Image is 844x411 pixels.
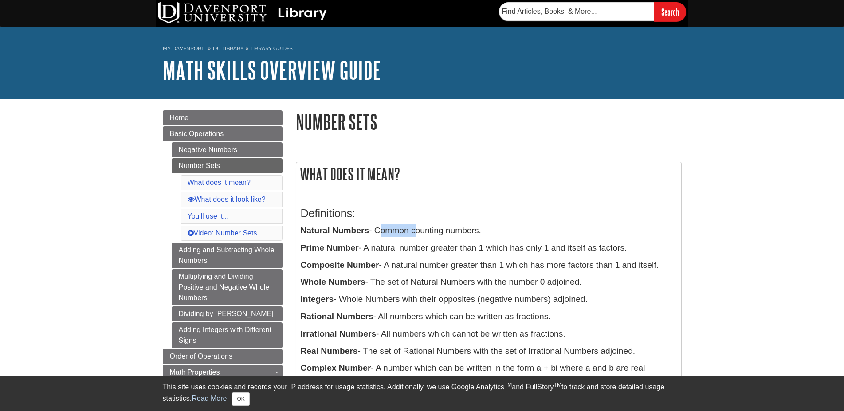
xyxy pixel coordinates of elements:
b: Whole Numbers [301,277,365,286]
a: Library Guides [251,45,293,51]
h2: What does it mean? [296,162,681,186]
a: Math Skills Overview Guide [163,56,381,84]
sup: TM [554,382,561,388]
p: - All numbers which cannot be written as fractions. [301,328,677,341]
a: Basic Operations [163,126,283,141]
a: Adding and Subtracting Whole Numbers [172,243,283,268]
a: Number Sets [172,158,283,173]
span: Basic Operations [170,130,224,137]
b: Natural Numbers [301,226,369,235]
a: Read More [192,395,227,402]
p: - The set of Natural Numbers with the number 0 adjoined. [301,276,677,289]
a: What does it look like? [188,196,266,203]
p: - A natural number greater than 1 which has more factors than 1 and itself. [301,259,677,272]
h3: Definitions: [301,207,677,220]
a: Video: Number Sets [188,229,257,237]
a: Order of Operations [163,349,283,364]
input: Find Articles, Books, & More... [499,2,654,21]
p: - Common counting numbers. [301,224,677,237]
span: Home [170,114,189,121]
p: - All numbers which can be written as fractions. [301,310,677,323]
a: DU Library [213,45,243,51]
button: Close [232,392,249,406]
b: Integers [301,294,334,304]
nav: breadcrumb [163,43,682,57]
p: - A number which can be written in the form a + bi where a and b are real numbers and i is the sq... [301,362,677,388]
img: DU Library [158,2,327,23]
a: My Davenport [163,45,204,52]
b: Real Numbers [301,346,358,356]
input: Search [654,2,686,21]
form: Searches DU Library's articles, books, and more [499,2,686,21]
span: Math Properties [170,368,220,376]
a: You'll use it... [188,212,229,220]
a: Home [163,110,283,125]
div: This site uses cookies and records your IP address for usage statistics. Additionally, we use Goo... [163,382,682,406]
a: Adding Integers with Different Signs [172,322,283,348]
a: What does it mean? [188,179,251,186]
p: - The set of Rational Numbers with the set of Irrational Numbers adjoined. [301,345,677,358]
a: Negative Numbers [172,142,283,157]
a: Dividing by [PERSON_NAME] [172,306,283,321]
b: Irrational Numbers [301,329,377,338]
p: - Whole Numbers with their opposites (negative numbers) adjoined. [301,293,677,306]
p: - A natural number greater than 1 which has only 1 and itself as factors. [301,242,677,254]
span: Order of Operations [170,352,232,360]
b: Complex Number [301,363,371,372]
b: Prime Number [301,243,359,252]
sup: TM [504,382,512,388]
b: Composite Number [301,260,379,270]
a: Multiplying and Dividing Positive and Negative Whole Numbers [172,269,283,305]
a: Math Properties [163,365,283,380]
b: Rational Numbers [301,312,373,321]
h1: Number Sets [296,110,682,133]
